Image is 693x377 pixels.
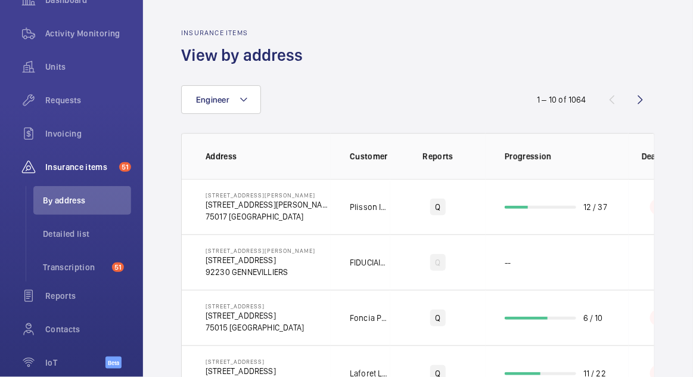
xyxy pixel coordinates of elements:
button: Engineer [181,85,261,114]
div: Q [430,254,445,271]
p: [STREET_ADDRESS] [206,254,315,266]
span: Contacts [45,323,131,335]
p: [STREET_ADDRESS][PERSON_NAME] [206,191,331,199]
span: Reports [45,290,131,302]
span: 51 [119,162,131,172]
p: [STREET_ADDRESS] [206,365,306,377]
span: Requests [45,94,131,106]
p: -- [505,257,511,268]
p: [STREET_ADDRESS][PERSON_NAME] [206,199,331,211]
span: 51 [112,262,124,272]
p: Address [206,150,331,162]
span: IoT [45,357,105,369]
p: 12 / 37 [583,201,607,213]
p: Plisson Immobilier [350,201,390,213]
div: Q [430,199,445,215]
span: Detailed list [43,228,131,240]
span: Beta [105,357,122,369]
span: Invoicing [45,128,131,140]
p: 92230 GENNEVILLIERS [206,266,315,278]
p: FIDUCIAIRE DU DISTRICT DE PARIS FDP [350,257,390,268]
p: 75017 [GEOGRAPHIC_DATA] [206,211,331,223]
p: [STREET_ADDRESS] [206,302,304,310]
h1: View by address [181,44,310,66]
span: By address [43,194,131,206]
p: Progression [505,150,629,162]
span: Transcription [43,261,107,273]
p: Reports [399,150,477,162]
p: [STREET_ADDRESS] [206,310,304,322]
div: 1 – 10 of 1064 [537,94,586,106]
p: [STREET_ADDRESS][PERSON_NAME] [206,247,315,254]
p: Deadline [637,150,680,162]
p: 6 / 10 [583,312,603,324]
p: Customer [350,150,390,162]
div: Q [430,310,445,326]
p: [STREET_ADDRESS] [206,358,306,365]
span: Activity Monitoring [45,27,131,39]
span: Engineer [196,95,229,104]
span: Units [45,61,131,73]
p: 75015 [GEOGRAPHIC_DATA] [206,322,304,333]
span: Insurance items [45,161,114,173]
h2: Insurance items [181,29,310,37]
p: Foncia Paris Rive Droite - Marine Tassie [350,312,390,324]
